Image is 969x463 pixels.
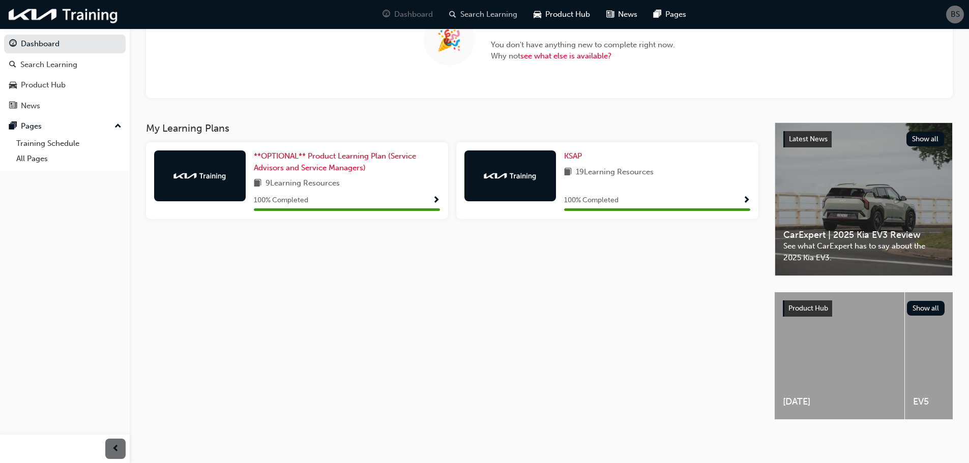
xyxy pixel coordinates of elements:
[172,171,228,181] img: kia-training
[9,60,16,70] span: search-icon
[520,51,611,60] a: see what else is available?
[21,100,40,112] div: News
[775,292,904,419] a: [DATE]
[4,76,126,95] a: Product Hub
[491,39,675,51] span: You don ' t have anything new to complete right now.
[946,6,964,23] button: BS
[525,4,598,25] a: car-iconProduct Hub
[545,9,590,20] span: Product Hub
[12,136,126,151] a: Training Schedule
[460,9,517,20] span: Search Learning
[783,300,945,317] a: Product HubShow all
[907,301,945,316] button: Show all
[9,122,17,131] span: pages-icon
[665,9,686,20] span: Pages
[564,166,572,179] span: book-icon
[266,177,340,190] span: 9 Learning Resources
[114,120,122,133] span: up-icon
[394,9,433,20] span: Dashboard
[4,33,126,117] button: DashboardSearch LearningProduct HubNews
[4,117,126,136] button: Pages
[783,131,944,147] a: Latest NewsShow all
[4,35,126,53] a: Dashboard
[432,194,440,207] button: Show Progress
[564,151,582,161] span: KSAP
[564,150,586,162] a: KSAP
[21,120,42,132] div: Pages
[254,151,416,172] span: **OPTIONAL** Product Learning Plan (Service Advisors and Service Managers)
[654,8,661,21] span: pages-icon
[645,4,694,25] a: pages-iconPages
[491,50,675,62] span: Why not
[21,79,66,91] div: Product Hub
[436,35,462,46] span: 🎉
[12,151,126,167] a: All Pages
[618,9,637,20] span: News
[432,196,440,205] span: Show Progress
[20,59,77,71] div: Search Learning
[254,150,440,173] a: **OPTIONAL** Product Learning Plan (Service Advisors and Service Managers)
[146,122,758,134] h3: My Learning Plans
[449,8,456,21] span: search-icon
[576,166,654,179] span: 19 Learning Resources
[788,304,828,313] span: Product Hub
[564,195,619,206] span: 100 % Completed
[383,8,390,21] span: guage-icon
[783,240,944,263] span: See what CarExpert has to say about the 2025 Kia EV3.
[9,102,17,111] span: news-icon
[9,40,17,49] span: guage-icon
[775,122,953,276] a: Latest NewsShow allCarExpert | 2025 Kia EV3 ReviewSee what CarExpert has to say about the 2025 Ki...
[9,81,17,90] span: car-icon
[254,195,308,206] span: 100 % Completed
[441,4,525,25] a: search-iconSearch Learning
[606,8,614,21] span: news-icon
[789,135,828,143] span: Latest News
[783,396,896,408] span: [DATE]
[112,443,120,455] span: prev-icon
[743,194,750,207] button: Show Progress
[4,97,126,115] a: News
[4,55,126,74] a: Search Learning
[783,229,944,241] span: CarExpert | 2025 Kia EV3 Review
[534,8,541,21] span: car-icon
[254,177,261,190] span: book-icon
[5,4,122,25] img: kia-training
[906,132,945,146] button: Show all
[482,171,538,181] img: kia-training
[743,196,750,205] span: Show Progress
[374,4,441,25] a: guage-iconDashboard
[951,9,960,20] span: BS
[598,4,645,25] a: news-iconNews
